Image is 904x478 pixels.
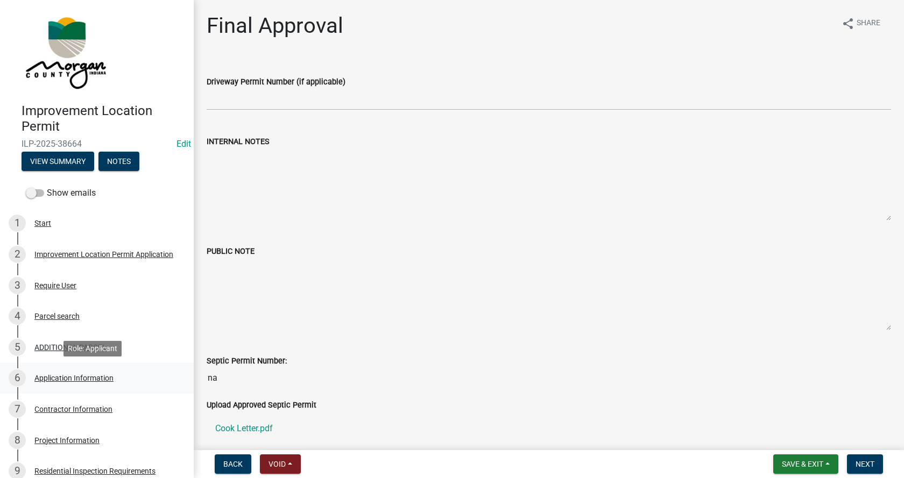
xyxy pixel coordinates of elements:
[22,139,172,149] span: ILP-2025-38664
[34,251,173,258] div: Improvement Location Permit Application
[9,215,26,232] div: 1
[98,158,139,166] wm-modal-confirm: Notes
[269,460,286,468] span: Void
[9,401,26,418] div: 7
[9,277,26,294] div: 3
[22,11,108,92] img: Morgan County, Indiana
[856,460,874,468] span: Next
[34,219,51,227] div: Start
[207,402,316,409] label: Upload Approved Septic Permit
[9,308,26,325] div: 4
[34,437,100,444] div: Project Information
[260,454,301,474] button: Void
[63,341,122,356] div: Role: Applicant
[34,312,80,320] div: Parcel search
[207,248,255,255] label: PUBLIC NOTE
[9,369,26,387] div: 6
[857,17,880,30] span: Share
[207,416,891,441] a: Cook Letter.pdf
[773,454,838,474] button: Save & Exit
[98,152,139,171] button: Notes
[34,344,107,351] div: ADDITIONAL PARCEL
[782,460,823,468] span: Save & Exit
[9,339,26,356] div: 5
[34,282,76,289] div: Require User
[842,17,854,30] i: share
[26,187,96,199] label: Show emails
[176,139,191,149] wm-modal-confirm: Edit Application Number
[34,405,112,413] div: Contractor Information
[22,158,94,166] wm-modal-confirm: Summary
[207,138,270,146] label: INTERNAL NOTES
[34,467,156,475] div: Residential Inspection Requirements
[847,454,883,474] button: Next
[22,103,185,134] h4: Improvement Location Permit
[22,152,94,171] button: View Summary
[833,13,889,34] button: shareShare
[207,79,345,86] label: Driveway Permit Number (if applicable)
[9,246,26,263] div: 2
[34,374,114,382] div: Application Information
[215,454,251,474] button: Back
[207,13,343,39] h1: Final Approval
[176,139,191,149] a: Edit
[223,460,243,468] span: Back
[207,358,287,365] label: Septic Permit Number:
[9,432,26,449] div: 8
